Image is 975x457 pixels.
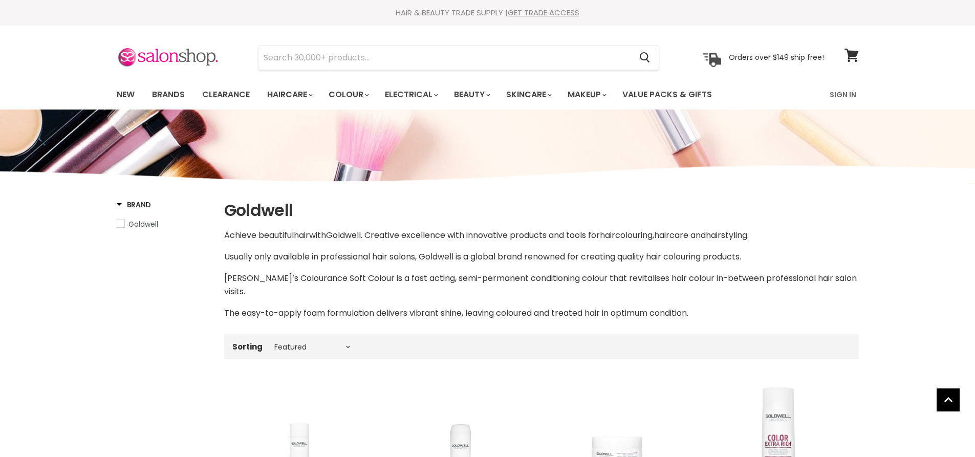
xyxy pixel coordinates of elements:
[224,200,859,221] h1: Goldwell
[615,84,720,105] a: Value Packs & Gifts
[128,219,158,229] span: Goldwell
[224,229,859,242] p: hair Goldwell hair hair hair
[144,84,192,105] a: Brands
[232,342,263,351] label: Sorting
[194,84,257,105] a: Clearance
[259,84,319,105] a: Haircare
[446,84,496,105] a: Beauty
[104,80,872,110] nav: Main
[224,272,859,298] p: [PERSON_NAME]’s Colourance Soft Colour is a fast acting, semi-permanent conditioning colour that ...
[669,229,706,241] span: care and
[321,84,375,105] a: Colour
[104,8,872,18] div: HAIR & BEAUTY TRADE SUPPLY |
[258,46,632,70] input: Search
[117,219,211,230] a: Goldwell
[109,84,142,105] a: New
[377,84,444,105] a: Electrical
[117,200,151,210] h3: Brand
[224,307,859,320] p: The easy-to-apply foam formulation delivers vibrant shine, leaving coloured and treated hair in o...
[824,84,862,105] a: Sign In
[224,250,859,264] p: Usually only available in professional hair salons, Goldwell is a global brand renowned for creat...
[109,80,772,110] ul: Main menu
[721,229,749,241] span: styling.
[224,229,294,241] span: Achieve beautiful
[499,84,558,105] a: Skincare
[729,53,824,62] p: Orders over $149 ship free!
[508,7,579,18] a: GET TRADE ACCESS
[309,229,326,241] span: with
[361,229,600,241] span: . Creative excellence with innovative products and tools for
[615,229,654,241] span: colouring,
[560,84,613,105] a: Makeup
[632,46,659,70] button: Search
[258,46,659,70] form: Product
